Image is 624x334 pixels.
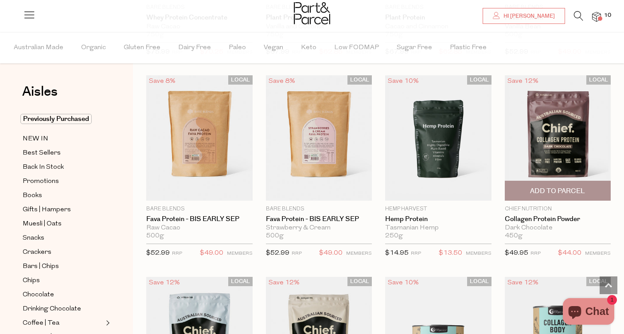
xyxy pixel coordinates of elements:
[146,75,178,87] div: Save 8%
[483,8,565,24] a: Hi [PERSON_NAME]
[505,75,611,201] img: Collagen Protein Powder
[385,205,491,213] p: Hemp Harvest
[385,277,421,289] div: Save 10%
[266,75,372,201] img: Fava Protein - BIS EARLY SEP
[178,32,211,63] span: Dairy Free
[560,298,617,327] inbox-online-store-chat: Shopify online store chat
[266,232,284,240] span: 500g
[346,251,372,256] small: MEMBERS
[23,148,61,159] span: Best Sellers
[146,277,183,289] div: Save 12%
[23,233,103,244] a: Snacks
[146,250,170,256] span: $52.99
[385,75,421,87] div: Save 10%
[439,248,462,259] span: $13.50
[23,218,103,229] a: Muesli | Oats
[585,251,611,256] small: MEMBERS
[411,251,421,256] small: RRP
[23,304,81,315] span: Drinking Chocolate
[23,247,51,258] span: Crackers
[602,12,613,19] span: 10
[146,232,164,240] span: 500g
[505,181,611,201] button: Add To Parcel
[530,186,585,196] span: Add To Parcel
[385,250,409,256] span: $14.95
[505,232,523,240] span: 450g
[23,190,103,201] a: Books
[23,303,103,315] a: Drinking Chocolate
[334,32,379,63] span: Low FODMAP
[23,261,103,272] a: Bars | Chips
[505,277,541,289] div: Save 12%
[301,32,316,63] span: Keto
[558,248,581,259] span: $44.00
[385,224,491,232] div: Tasmanian Hemp
[23,289,103,300] a: Chocolate
[23,233,44,244] span: Snacks
[23,276,40,286] span: Chips
[505,250,528,256] span: $49.95
[104,318,110,328] button: Expand/Collapse Coffee | Tea
[266,277,302,289] div: Save 12%
[23,275,103,286] a: Chips
[264,32,283,63] span: Vegan
[146,205,253,213] p: Bare Blends
[23,318,103,329] a: Coffee | Tea
[592,12,601,21] a: 10
[23,148,103,159] a: Best Sellers
[266,215,372,223] a: Fava Protein - BIS EARLY SEP
[229,32,246,63] span: Paleo
[146,75,253,201] img: Fava Protein - BIS EARLY SEP
[23,204,103,215] a: Gifts | Hampers
[146,215,253,223] a: Fava Protein - BIS EARLY SEP
[23,261,59,272] span: Bars | Chips
[467,75,491,85] span: LOCAL
[146,224,253,232] div: Raw Cacao
[124,32,160,63] span: Gluten Free
[586,75,611,85] span: LOCAL
[385,215,491,223] a: Hemp Protein
[23,190,42,201] span: Books
[385,75,491,201] img: Hemp Protein
[14,32,63,63] span: Australian Made
[319,248,343,259] span: $49.00
[23,134,48,144] span: NEW IN
[228,277,253,286] span: LOCAL
[466,251,491,256] small: MEMBERS
[23,290,54,300] span: Chocolate
[23,162,64,173] span: Back In Stock
[292,251,302,256] small: RRP
[172,251,182,256] small: RRP
[23,318,59,329] span: Coffee | Tea
[347,277,372,286] span: LOCAL
[450,32,487,63] span: Plastic Free
[294,2,330,24] img: Part&Parcel
[505,215,611,223] a: Collagen Protein Powder
[347,75,372,85] span: LOCAL
[23,176,59,187] span: Promotions
[227,251,253,256] small: MEMBERS
[200,248,223,259] span: $49.00
[23,219,62,229] span: Muesli | Oats
[505,205,611,213] p: Chief Nutrition
[22,82,58,101] span: Aisles
[505,75,541,87] div: Save 12%
[23,114,103,124] a: Previously Purchased
[23,162,103,173] a: Back In Stock
[266,224,372,232] div: Strawberry & Cream
[266,75,298,87] div: Save 8%
[81,32,106,63] span: Organic
[20,114,92,124] span: Previously Purchased
[501,12,555,20] span: Hi [PERSON_NAME]
[22,85,58,107] a: Aisles
[586,277,611,286] span: LOCAL
[23,176,103,187] a: Promotions
[23,133,103,144] a: NEW IN
[266,205,372,213] p: Bare Blends
[530,251,541,256] small: RRP
[266,250,289,256] span: $52.99
[467,277,491,286] span: LOCAL
[228,75,253,85] span: LOCAL
[385,232,403,240] span: 250g
[23,205,71,215] span: Gifts | Hampers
